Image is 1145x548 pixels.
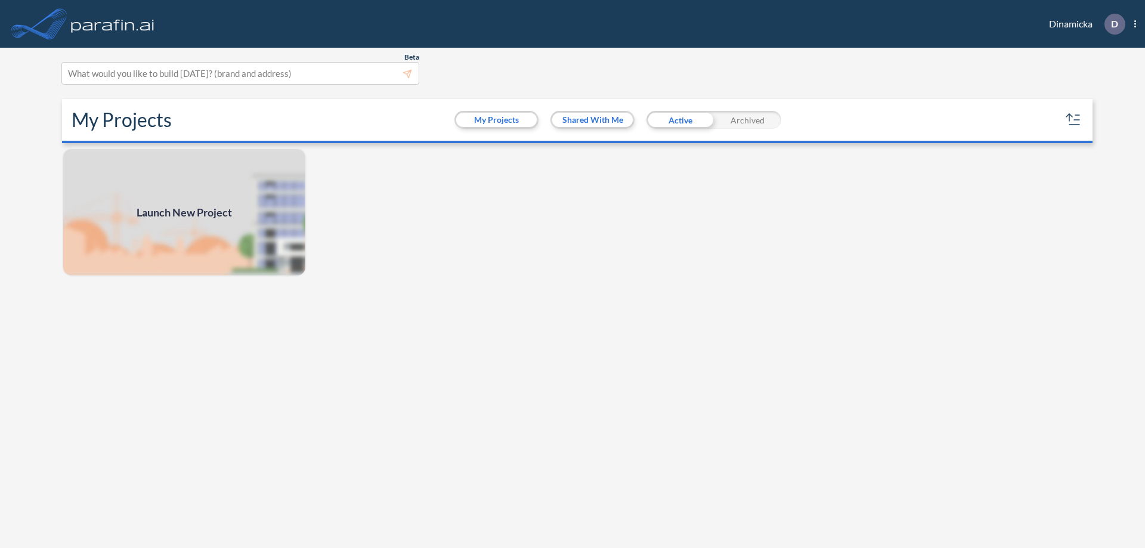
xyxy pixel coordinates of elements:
[62,148,307,277] img: add
[404,52,419,62] span: Beta
[72,109,172,131] h2: My Projects
[646,111,714,129] div: Active
[62,148,307,277] a: Launch New Project
[714,111,781,129] div: Archived
[1111,18,1118,29] p: D
[137,205,232,221] span: Launch New Project
[1031,14,1136,35] div: Dinamicka
[456,113,537,127] button: My Projects
[552,113,633,127] button: Shared With Me
[69,12,157,36] img: logo
[1064,110,1083,129] button: sort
